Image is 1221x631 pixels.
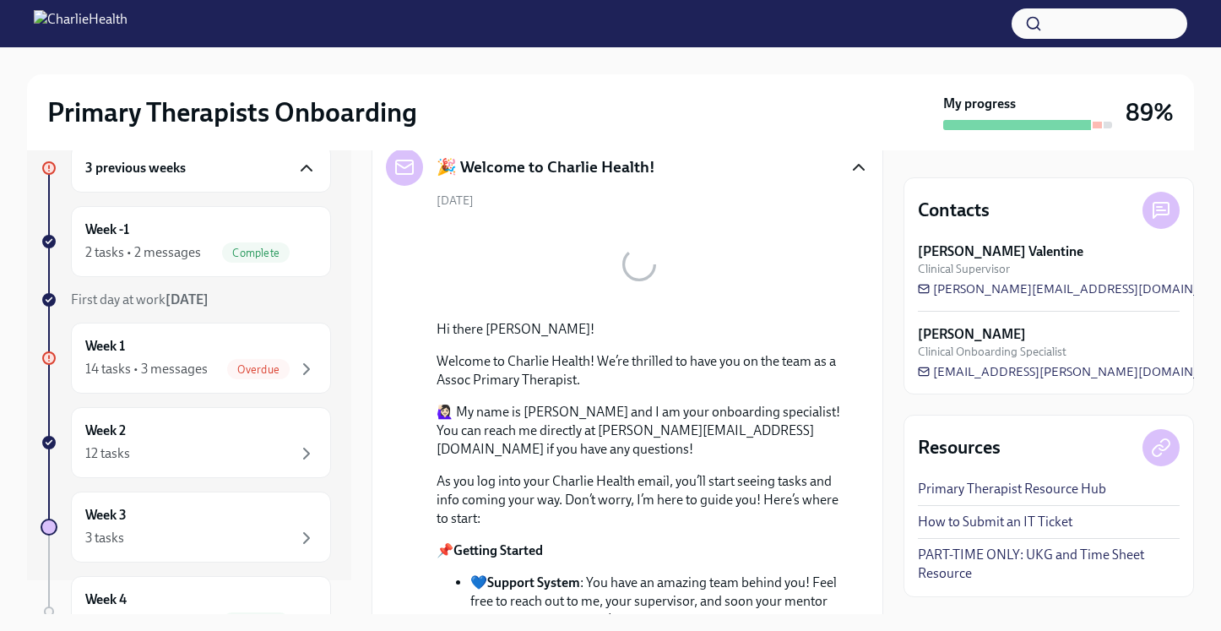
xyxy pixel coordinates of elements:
button: Zoom image [437,222,842,307]
p: 🙋🏻‍♀️ My name is [PERSON_NAME] and I am your onboarding specialist! You can reach me directly at ... [437,403,842,459]
div: 3 tasks [85,529,124,547]
strong: [DATE] [166,291,209,307]
span: Overdue [227,363,290,376]
h4: Resources [918,435,1001,460]
strong: [PERSON_NAME] [918,325,1026,344]
span: [DATE] [437,193,474,209]
span: Complete [222,247,290,259]
a: Week 212 tasks [41,407,331,478]
li: 💙 : You have an amazing team behind you! Feel free to reach out to me, your supervisor, and soon ... [470,574,842,629]
a: How to Submit an IT Ticket [918,513,1072,531]
h6: 3 previous weeks [85,159,186,177]
a: Week 33 tasks [41,492,331,563]
strong: [PERSON_NAME] Valentine [918,242,1083,261]
h6: Week -1 [85,220,129,239]
div: 2 tasks • 2 messages [85,243,201,262]
h5: 🎉 Welcome to Charlie Health! [437,156,655,178]
h2: Primary Therapists Onboarding [47,95,417,129]
span: Clinical Supervisor [918,261,1010,277]
div: 14 tasks • 3 messages [85,360,208,378]
a: Week 114 tasks • 3 messagesOverdue [41,323,331,394]
a: Primary Therapist Resource Hub [918,480,1106,498]
a: PART-TIME ONLY: UKG and Time Sheet Resource [918,546,1180,583]
div: 3 previous weeks [71,144,331,193]
span: Clinical Onboarding Specialist [918,344,1066,360]
a: Week -12 tasks • 2 messagesComplete [41,206,331,277]
div: 12 tasks [85,444,130,463]
strong: Support System [487,574,580,590]
h6: Week 2 [85,422,126,440]
h6: Week 3 [85,506,127,525]
h4: Contacts [918,198,990,223]
p: Hi there [PERSON_NAME]! [437,320,842,339]
a: First day at work[DATE] [41,291,331,309]
strong: My progress [943,95,1016,113]
p: As you log into your Charlie Health email, you’ll start seeing tasks and info coming your way. Do... [437,472,842,528]
p: 📌 [437,541,842,560]
img: CharlieHealth [34,10,128,37]
h6: Week 1 [85,337,125,356]
span: First day at work [71,291,209,307]
h3: 89% [1126,97,1174,128]
p: Welcome to Charlie Health! We’re thrilled to have you on the team as a Assoc Primary Therapist. [437,352,842,389]
strong: Getting Started [453,542,543,558]
h6: Week 4 [85,590,127,609]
